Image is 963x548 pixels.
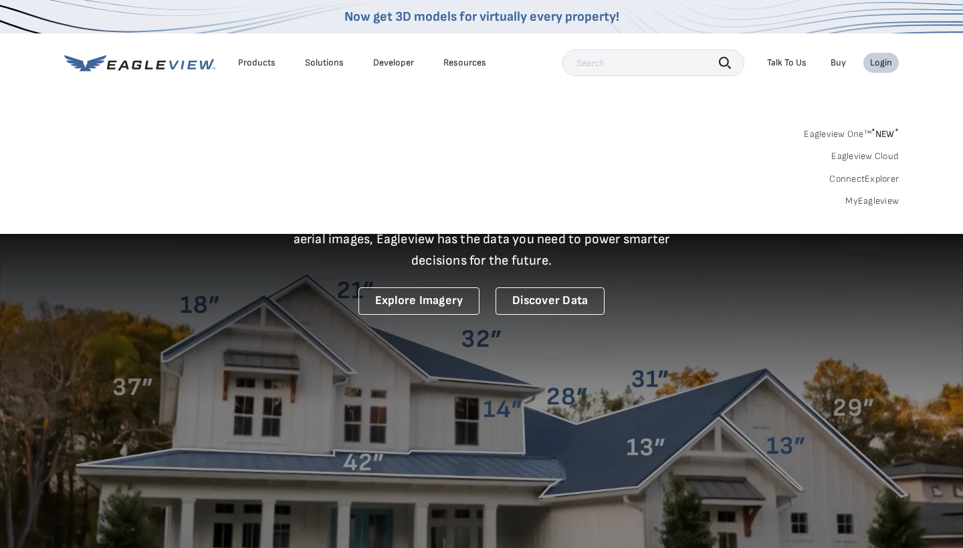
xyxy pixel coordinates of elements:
a: Discover Data [496,287,605,315]
div: Login [870,57,892,69]
div: Resources [443,57,486,69]
a: ConnectExplorer [829,173,899,185]
a: Now get 3D models for virtually every property! [344,9,619,25]
a: Eagleview Cloud [831,150,899,162]
input: Search [562,49,744,76]
a: Explore Imagery [358,287,480,315]
a: MyEagleview [845,195,899,207]
a: Developer [373,57,414,69]
span: NEW [871,128,899,140]
div: Talk To Us [767,57,807,69]
a: Eagleview One™*NEW* [804,124,899,140]
div: Solutions [305,57,344,69]
div: Products [238,57,276,69]
p: A new era starts here. Built on more than 3.5 billion high-resolution aerial images, Eagleview ha... [277,207,686,271]
a: Buy [831,57,846,69]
